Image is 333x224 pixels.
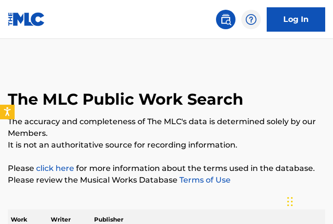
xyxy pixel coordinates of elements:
p: It is not an authoritative source for recording information. [8,139,325,151]
div: Slepen [287,187,293,216]
p: Please for more information about the terms used in the database. [8,163,325,174]
a: Terms of Use [177,175,231,185]
img: search [220,14,232,25]
a: click here [36,164,74,173]
div: Chatwidget [284,177,333,224]
a: Public Search [216,10,235,29]
div: Help [241,10,261,29]
a: Log In [267,7,325,32]
p: The accuracy and completeness of The MLC's data is determined solely by our Members. [8,116,325,139]
iframe: Chat Widget [284,177,333,224]
h1: The MLC Public Work Search [8,90,243,109]
p: Please review the Musical Works Database [8,174,325,186]
img: MLC Logo [8,12,45,26]
img: help [245,14,257,25]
